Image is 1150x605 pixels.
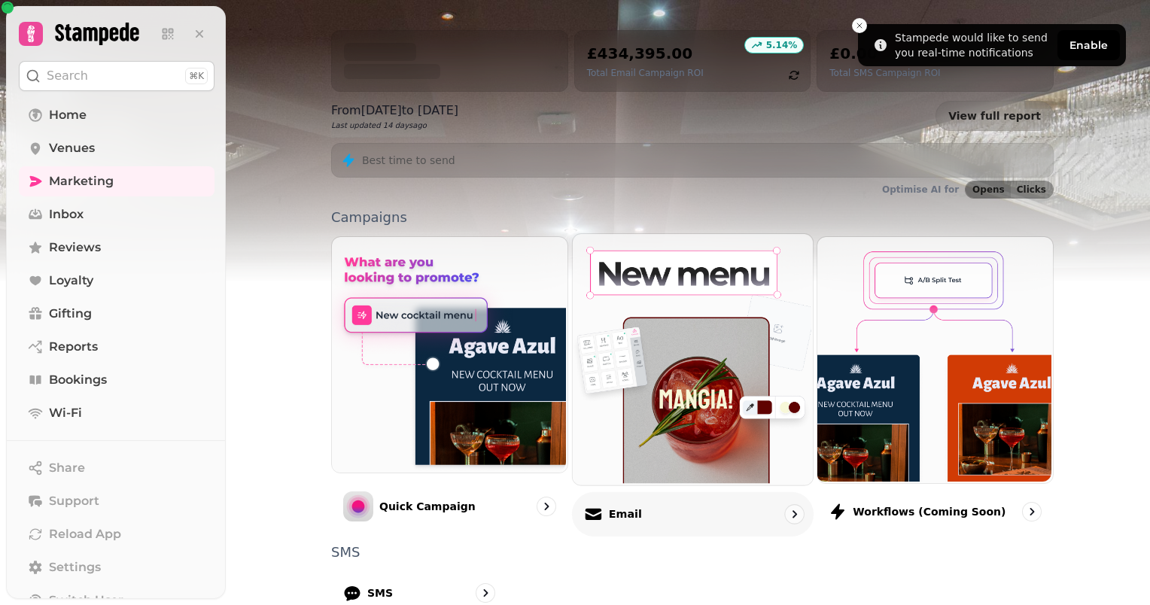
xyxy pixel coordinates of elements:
h2: £0.00 [829,43,940,64]
p: Campaigns [331,211,1054,224]
span: Venues [49,139,95,157]
span: Wi-Fi [49,404,82,422]
p: Total SMS Campaign ROI [829,67,940,79]
button: Opens [966,181,1011,198]
p: Workflows (coming soon) [853,504,1005,519]
button: Reload App [19,519,214,549]
a: Workflows (coming soon)Workflows (coming soon) [817,236,1054,534]
span: Inbox [49,205,84,223]
span: Loyalty [49,272,93,290]
span: Reviews [49,239,101,257]
a: Reviews [19,233,214,263]
span: Marketing [49,172,114,190]
img: Workflows (coming soon) [816,236,1051,482]
span: Settings [49,558,101,576]
a: Quick CampaignQuick Campaign [331,236,568,534]
span: Opens [972,185,1005,194]
a: Wi-Fi [19,398,214,428]
p: Optimise AI for [882,184,959,196]
span: Clicks [1017,185,1046,194]
p: SMS [367,585,393,600]
p: Last updated 14 days ago [331,120,458,131]
span: Reload App [49,525,121,543]
span: Support [49,492,99,510]
a: Home [19,100,214,130]
p: Email [608,506,641,521]
span: Bookings [49,371,107,389]
a: Loyalty [19,266,214,296]
a: Bookings [19,365,214,395]
a: Venues [19,133,214,163]
button: Enable [1057,30,1120,60]
img: Email [570,233,811,483]
button: Search⌘K [19,61,214,91]
button: Support [19,486,214,516]
p: From [DATE] to [DATE] [331,102,458,120]
button: Share [19,453,214,483]
p: Total Email Campaign ROI [587,67,704,79]
svg: go to [786,506,802,521]
div: ⌘K [185,68,208,84]
svg: go to [539,499,554,514]
span: Reports [49,338,98,356]
p: 5.14 % [766,39,798,51]
svg: go to [478,585,493,600]
a: Reports [19,332,214,362]
p: Search [47,67,88,85]
p: SMS [331,546,1054,559]
h2: £434,395.00 [587,43,704,64]
p: Best time to send [362,153,455,168]
button: refresh [781,62,807,88]
a: Gifting [19,299,214,329]
img: Quick Campaign [330,236,566,471]
a: EmailEmail [572,233,814,537]
p: Quick Campaign [379,499,476,514]
a: Inbox [19,199,214,230]
button: Clicks [1011,181,1053,198]
span: Share [49,459,85,477]
a: Marketing [19,166,214,196]
span: Gifting [49,305,92,323]
svg: go to [1024,504,1039,519]
a: Settings [19,552,214,582]
span: Home [49,106,87,124]
a: View full report [936,101,1054,131]
div: Stampede would like to send you real-time notifications [895,30,1051,60]
button: Close toast [852,18,867,33]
